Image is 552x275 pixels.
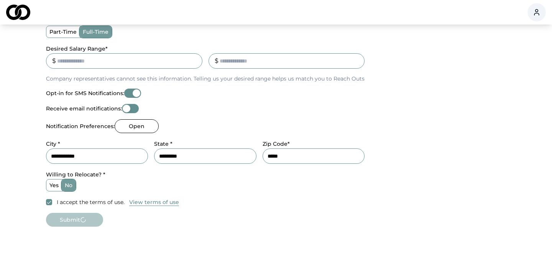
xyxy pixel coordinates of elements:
[154,140,172,147] label: State *
[46,26,80,38] label: part-time
[129,198,179,206] button: View terms of use
[115,119,159,133] button: Open
[80,26,112,38] label: full-time
[263,140,290,147] label: Zip Code*
[46,171,105,178] label: Willing to Relocate? *
[46,106,122,111] label: Receive email notifications:
[6,5,30,20] img: logo
[129,198,179,207] a: View terms of use
[46,91,124,96] label: Opt-in for SMS Notifications:
[46,45,108,52] label: Desired Salary Range *
[46,140,60,147] label: City *
[52,56,56,66] div: $
[209,45,211,52] label: _
[62,179,76,191] label: no
[57,198,125,206] label: I accept the terms of use.
[46,179,62,191] label: yes
[46,124,115,129] label: Notification Preferences:
[46,75,365,82] p: Company representatives cannot see this information. Telling us your desired range helps us match...
[215,56,219,66] div: $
